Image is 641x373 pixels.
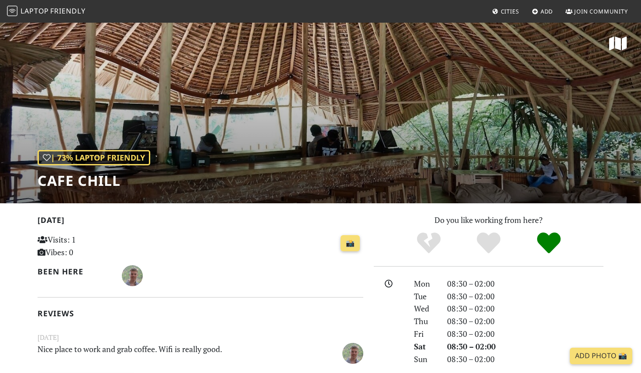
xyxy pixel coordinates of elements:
[442,277,609,290] div: 08:30 – 02:00
[409,302,442,315] div: Wed
[458,231,519,255] div: Yes
[399,231,459,255] div: No
[374,214,603,226] p: Do you like working from here?
[519,231,579,255] div: Definitely!
[574,7,628,15] span: Join Community
[409,328,442,340] div: Fri
[342,343,363,364] img: 5979-oliver.jpg
[38,172,150,189] h1: Cafe Chill
[122,270,143,280] span: Oliver Donohue
[442,315,609,328] div: 08:30 – 02:00
[409,277,442,290] div: Mon
[38,150,150,165] div: | 73% Laptop Friendly
[442,328,609,340] div: 08:30 – 02:00
[32,343,313,363] p: Nice place to work and grab coffee. Wifi is really good.
[528,3,557,19] a: Add
[38,216,363,228] h2: [DATE]
[122,265,143,286] img: 5979-oliver.jpg
[409,290,442,303] div: Tue
[562,3,631,19] a: Join Community
[409,315,442,328] div: Thu
[442,340,609,353] div: 08:30 – 02:00
[489,3,523,19] a: Cities
[442,290,609,303] div: 08:30 – 02:00
[7,6,17,16] img: LaptopFriendly
[442,353,609,366] div: 08:30 – 02:00
[21,6,49,16] span: Laptop
[38,267,111,276] h2: Been here
[50,6,85,16] span: Friendly
[501,7,519,15] span: Cities
[38,233,139,259] p: Visits: 1 Vibes: 0
[409,353,442,366] div: Sun
[541,7,553,15] span: Add
[342,347,363,357] span: Oliver Donohue
[442,302,609,315] div: 08:30 – 02:00
[570,348,632,364] a: Add Photo 📸
[341,235,360,252] a: 📸
[409,340,442,353] div: Sat
[7,4,86,19] a: LaptopFriendly LaptopFriendly
[32,332,369,343] small: [DATE]
[38,309,363,318] h2: Reviews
